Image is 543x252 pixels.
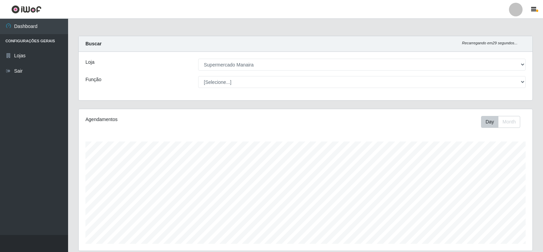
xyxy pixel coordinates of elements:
[462,41,517,45] i: Recarregando em 29 segundos...
[481,116,498,128] button: Day
[85,59,94,66] label: Loja
[85,116,263,123] div: Agendamentos
[11,5,42,14] img: CoreUI Logo
[481,116,526,128] div: Toolbar with button groups
[85,76,101,83] label: Função
[85,41,101,46] strong: Buscar
[481,116,520,128] div: First group
[498,116,520,128] button: Month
